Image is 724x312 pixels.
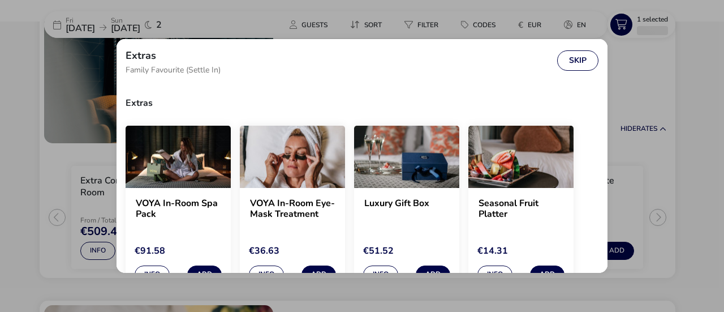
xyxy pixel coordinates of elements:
[363,245,394,257] span: €51.52
[126,66,221,74] span: Family Favourite (Settle In)
[477,245,508,257] span: €14.31
[479,198,563,220] h2: Seasonal Fruit Platter
[416,266,450,284] button: Add
[477,266,512,284] button: Info
[249,266,284,284] button: Info
[363,266,398,284] button: Info
[187,266,222,284] button: Add
[126,89,598,117] h3: Extras
[135,245,165,257] span: €91.58
[117,39,607,273] div: extras selection modal
[530,266,564,284] button: Add
[136,198,221,220] h2: VOYA In-Room Spa Pack
[250,198,335,220] h2: VOYA In-Room Eye-Mask Treatment
[249,245,279,257] span: €36.63
[135,266,170,284] button: Info
[301,266,336,284] button: Add
[557,50,598,71] button: Skip
[126,50,156,61] h2: Extras
[364,198,449,220] h2: Luxury Gift Box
